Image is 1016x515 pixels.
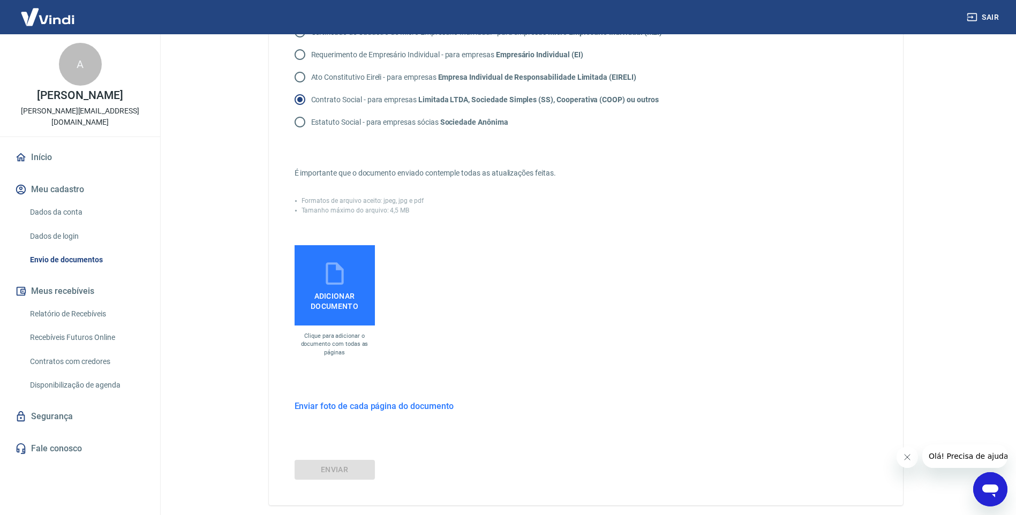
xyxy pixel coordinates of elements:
[295,245,375,325] label: Adicionar documento
[26,327,147,349] a: Recebíveis Futuros Online
[311,94,659,105] p: Contrato Social - para empresas
[295,399,454,413] h6: Enviar foto de cada página do documento
[548,28,662,36] strong: Micro Empresário Individual (MEI)
[440,118,508,126] strong: Sociedade Anônima
[13,279,147,303] button: Meus recebíveis
[26,225,147,247] a: Dados de login
[299,287,371,311] span: Adicionar documento
[311,117,508,128] p: Estatuto Social - para empresas sócias
[13,437,147,460] a: Fale conosco
[897,446,918,468] iframe: Fechar mensagem
[965,7,1003,27] button: Sair
[9,105,152,128] p: [PERSON_NAME][EMAIL_ADDRESS][DOMAIN_NAME]
[26,351,147,373] a: Contratos com credores
[302,196,424,206] p: Formatos de arquivo aceito: jpeg, jpg e pdf
[13,146,147,169] a: Início
[295,168,744,179] p: É importante que o documento enviado contemple todas as atualizações feitas.
[973,472,1007,506] iframe: Botão para abrir a janela de mensagens
[311,72,636,83] p: Ato Constitutivo Eireli - para empresas
[496,50,583,59] strong: Empresário Individual (EI)
[13,405,147,428] a: Segurança
[26,374,147,396] a: Disponibilização de agenda
[922,444,1007,468] iframe: Mensagem da empresa
[438,73,636,81] strong: Empresa Individual de Responsabilidade Limitada (EIRELI)
[26,249,147,271] a: Envio de documentos
[295,332,375,357] p: Clique para adicionar o documento com todas as páginas
[302,206,410,215] p: Tamanho máximo do arquivo: 4,5 MB
[37,90,123,101] p: [PERSON_NAME]
[59,43,102,86] div: A
[26,201,147,223] a: Dados da conta
[311,49,583,60] p: Requerimento de Empresário Individual - para empresas
[26,303,147,325] a: Relatório de Recebíveis
[13,1,82,33] img: Vindi
[6,7,90,16] span: Olá! Precisa de ajuda?
[418,95,659,104] strong: Limitada LTDA, Sociedade Simples (SS), Cooperativa (COOP) ou outros
[13,178,147,201] button: Meu cadastro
